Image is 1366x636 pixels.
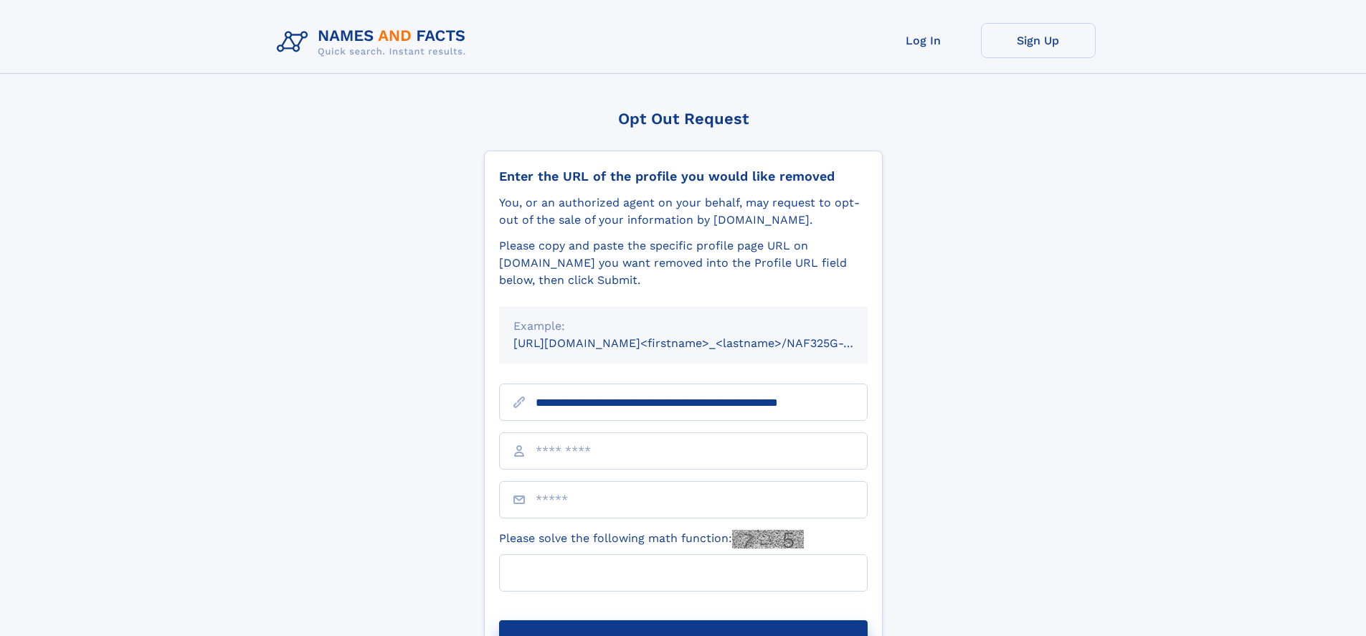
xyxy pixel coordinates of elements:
small: [URL][DOMAIN_NAME]<firstname>_<lastname>/NAF325G-xxxxxxxx [513,336,895,350]
img: Logo Names and Facts [271,23,478,62]
div: Opt Out Request [484,110,883,128]
div: Example: [513,318,853,335]
div: Please copy and paste the specific profile page URL on [DOMAIN_NAME] you want removed into the Pr... [499,237,868,289]
label: Please solve the following math function: [499,530,804,549]
div: You, or an authorized agent on your behalf, may request to opt-out of the sale of your informatio... [499,194,868,229]
a: Log In [866,23,981,58]
div: Enter the URL of the profile you would like removed [499,169,868,184]
a: Sign Up [981,23,1096,58]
